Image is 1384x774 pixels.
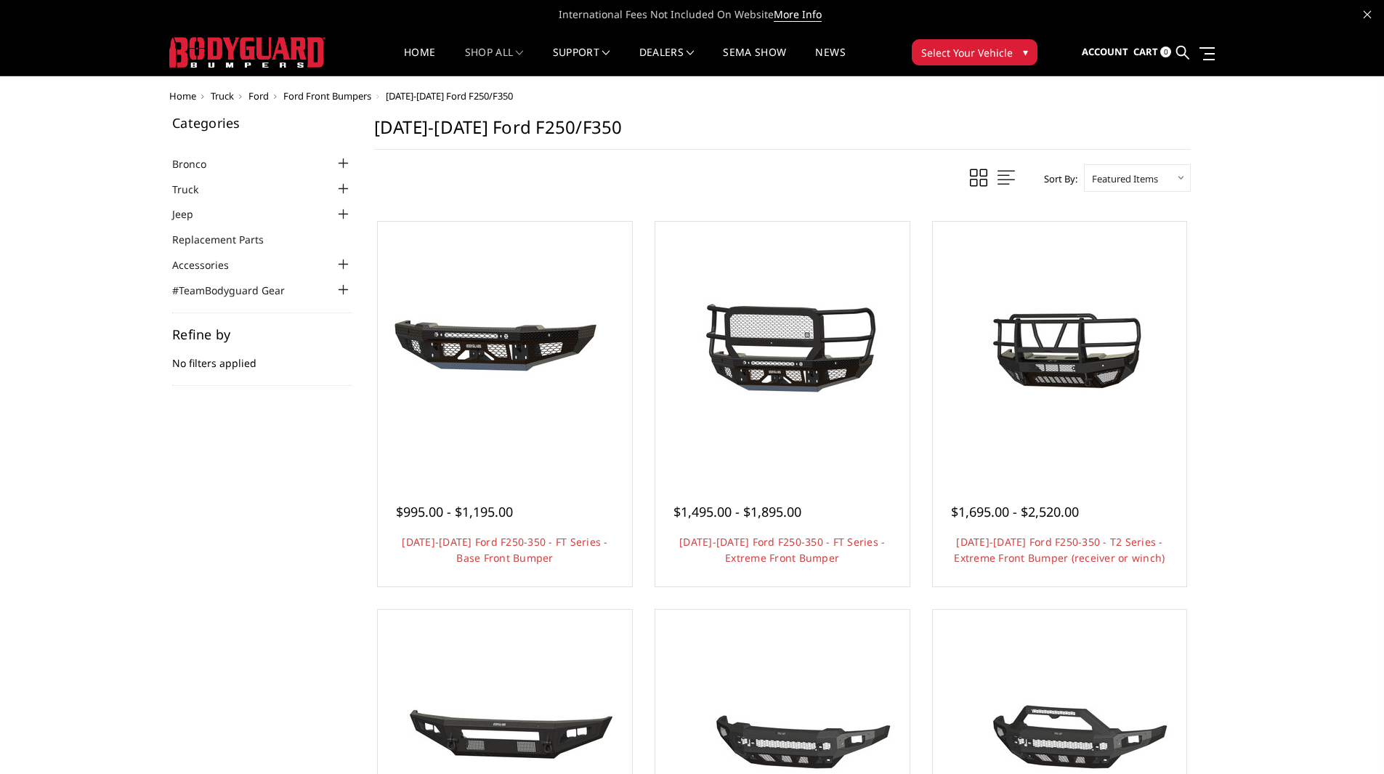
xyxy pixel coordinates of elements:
[248,89,269,102] a: Ford
[169,37,325,68] img: BODYGUARD BUMPERS
[1082,33,1128,72] a: Account
[1082,45,1128,58] span: Account
[912,39,1037,65] button: Select Your Vehicle
[659,225,906,472] a: 2023-2026 Ford F250-350 - FT Series - Extreme Front Bumper 2023-2026 Ford F250-350 - FT Series - ...
[389,294,621,403] img: 2023-2025 Ford F250-350 - FT Series - Base Front Bumper
[404,47,435,76] a: Home
[172,328,352,386] div: No filters applied
[396,503,513,520] span: $995.00 - $1,195.00
[172,232,282,247] a: Replacement Parts
[936,225,1183,472] a: 2023-2026 Ford F250-350 - T2 Series - Extreme Front Bumper (receiver or winch) 2023-2026 Ford F25...
[172,206,211,222] a: Jeep
[172,156,224,172] a: Bronco
[1133,45,1158,58] span: Cart
[465,47,524,76] a: shop all
[172,283,303,298] a: #TeamBodyguard Gear
[1036,168,1077,190] label: Sort By:
[921,45,1013,60] span: Select Your Vehicle
[374,116,1191,150] h1: [DATE]-[DATE] Ford F250/F350
[172,182,216,197] a: Truck
[172,328,352,341] h5: Refine by
[954,535,1165,565] a: [DATE]-[DATE] Ford F250-350 - T2 Series - Extreme Front Bumper (receiver or winch)
[1133,33,1171,72] a: Cart 0
[172,116,352,129] h5: Categories
[639,47,695,76] a: Dealers
[381,225,628,472] a: 2023-2025 Ford F250-350 - FT Series - Base Front Bumper
[211,89,234,102] a: Truck
[679,535,885,565] a: [DATE]-[DATE] Ford F250-350 - FT Series - Extreme Front Bumper
[386,89,513,102] span: [DATE]-[DATE] Ford F250/F350
[1023,44,1028,60] span: ▾
[169,89,196,102] a: Home
[1160,47,1171,57] span: 0
[283,89,371,102] a: Ford Front Bumpers
[172,257,247,273] a: Accessories
[723,47,786,76] a: SEMA Show
[774,7,822,22] a: More Info
[815,47,845,76] a: News
[951,503,1079,520] span: $1,695.00 - $2,520.00
[402,535,607,565] a: [DATE]-[DATE] Ford F250-350 - FT Series - Base Front Bumper
[553,47,610,76] a: Support
[673,503,801,520] span: $1,495.00 - $1,895.00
